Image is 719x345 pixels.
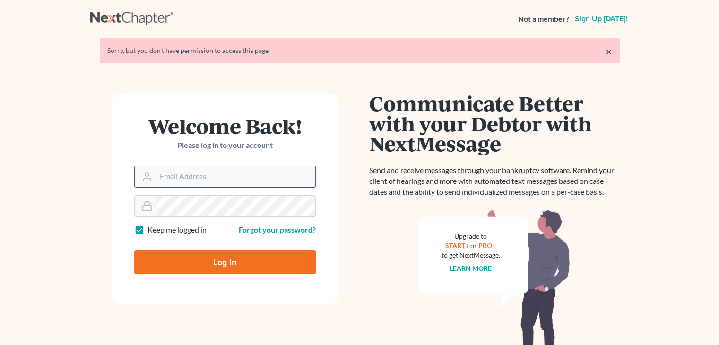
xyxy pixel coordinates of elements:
p: Send and receive messages through your bankruptcy software. Remind your client of hearings and mo... [369,165,620,198]
div: to get NextMessage. [442,250,500,260]
input: Email Address [156,166,315,187]
a: Forgot your password? [239,225,316,234]
a: Learn more [450,264,492,272]
strong: Not a member? [518,14,569,25]
div: Sorry, but you don't have permission to access this page [107,46,612,55]
h1: Communicate Better with your Debtor with NextMessage [369,93,620,154]
p: Please log in to your account [134,140,316,151]
span: or [470,241,477,250]
div: Upgrade to [442,232,500,241]
a: × [606,46,612,57]
label: Keep me logged in [147,224,207,235]
a: START+ [445,241,469,250]
a: Sign up [DATE]! [573,15,629,23]
h1: Welcome Back! [134,116,316,136]
input: Log In [134,250,316,274]
a: PRO+ [478,241,496,250]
